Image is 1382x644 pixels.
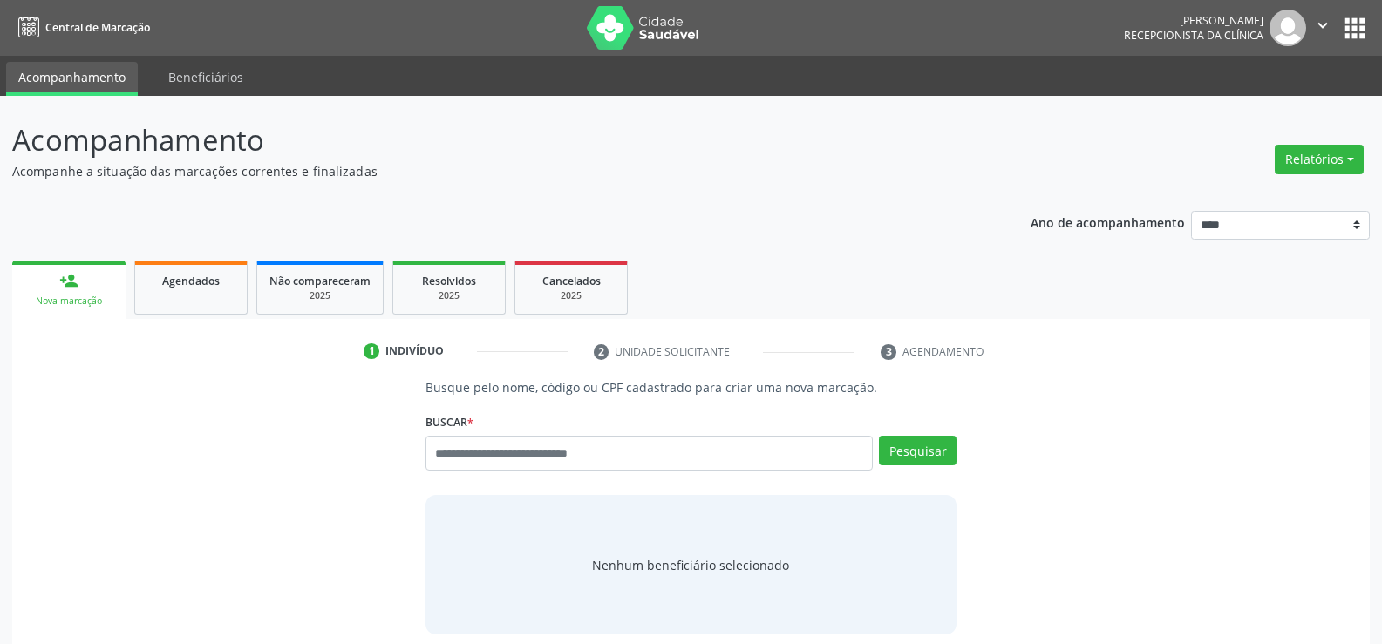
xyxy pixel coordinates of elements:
[364,343,379,359] div: 1
[12,13,150,42] a: Central de Marcação
[425,409,473,436] label: Buscar
[45,20,150,35] span: Central de Marcação
[6,62,138,96] a: Acompanhamento
[59,271,78,290] div: person_add
[385,343,444,359] div: Indivíduo
[12,119,963,162] p: Acompanhamento
[1339,13,1370,44] button: apps
[1124,28,1263,43] span: Recepcionista da clínica
[1275,145,1364,174] button: Relatórios
[592,556,789,574] span: Nenhum beneficiário selecionado
[528,289,615,302] div: 2025
[12,162,963,180] p: Acompanhe a situação das marcações correntes e finalizadas
[1270,10,1306,46] img: img
[425,378,957,397] p: Busque pelo nome, código ou CPF cadastrado para criar uma nova marcação.
[1124,13,1263,28] div: [PERSON_NAME]
[156,62,255,92] a: Beneficiários
[1313,16,1332,35] i: 
[1306,10,1339,46] button: 
[422,274,476,288] span: Resolvidos
[405,289,493,302] div: 2025
[269,289,371,302] div: 2025
[24,295,113,308] div: Nova marcação
[269,274,371,288] span: Não compareceram
[879,436,957,465] button: Pesquisar
[162,274,220,288] span: Agendados
[1031,211,1185,233] p: Ano de acompanhamento
[542,274,601,288] span: Cancelados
